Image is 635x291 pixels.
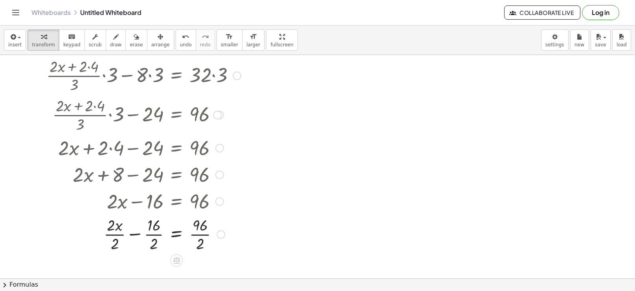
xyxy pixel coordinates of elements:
[84,29,106,51] button: scrub
[246,42,260,48] span: larger
[582,5,619,20] button: Log in
[176,29,196,51] button: undoundo
[612,29,631,51] button: load
[125,29,147,51] button: erase
[595,42,606,48] span: save
[130,42,143,48] span: erase
[180,42,192,48] span: undo
[270,42,293,48] span: fullscreen
[541,29,569,51] button: settings
[59,29,85,51] button: keyboardkeypad
[151,42,170,48] span: arrange
[170,254,183,267] div: Apply the same math to both sides of the equation
[106,29,126,51] button: draw
[8,42,22,48] span: insert
[28,29,59,51] button: transform
[511,9,574,16] span: Collaborate Live
[182,32,189,42] i: undo
[242,29,264,51] button: format_sizelarger
[196,29,215,51] button: redoredo
[9,6,22,19] button: Toggle navigation
[147,29,174,51] button: arrange
[217,29,242,51] button: format_sizesmaller
[226,32,233,42] i: format_size
[504,5,580,20] button: Collaborate Live
[31,9,71,16] a: Whiteboards
[570,29,589,51] button: new
[250,32,257,42] i: format_size
[89,42,102,48] span: scrub
[545,42,564,48] span: settings
[200,42,211,48] span: redo
[574,42,584,48] span: new
[617,42,627,48] span: load
[591,29,611,51] button: save
[202,32,209,42] i: redo
[110,42,122,48] span: draw
[266,29,297,51] button: fullscreen
[4,29,26,51] button: insert
[68,32,75,42] i: keyboard
[221,42,238,48] span: smaller
[63,42,81,48] span: keypad
[32,42,55,48] span: transform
